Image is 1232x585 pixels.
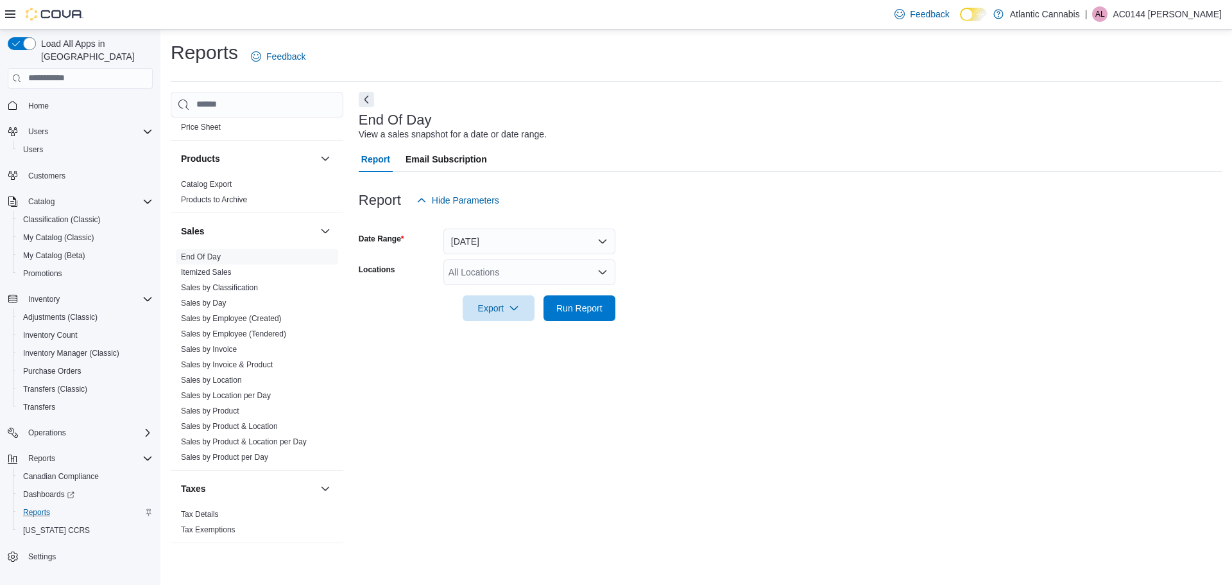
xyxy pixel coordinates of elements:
button: Promotions [13,265,158,283]
button: Catalog [3,193,158,211]
span: Promotions [18,266,153,281]
span: Dark Mode [960,21,961,22]
h3: End Of Day [359,112,432,128]
button: Transfers (Classic) [13,380,158,398]
span: Feedback [266,50,305,63]
span: Canadian Compliance [18,469,153,484]
span: My Catalog (Classic) [18,230,153,245]
span: Washington CCRS [18,523,153,538]
a: Dashboards [18,487,80,502]
button: Taxes [181,482,315,495]
a: Sales by Product & Location [181,422,278,431]
a: My Catalog (Beta) [18,248,90,263]
span: Home [23,98,153,114]
span: Catalog [28,196,55,207]
span: Inventory [28,294,60,304]
button: Export [463,295,535,321]
span: Sales by Invoice [181,344,237,354]
span: Sales by Location [181,375,242,385]
span: Dashboards [18,487,153,502]
button: Classification (Classic) [13,211,158,229]
a: Customers [23,168,71,184]
span: Adjustments (Classic) [23,312,98,322]
a: Transfers (Classic) [18,381,92,397]
button: Users [23,124,53,139]
a: End Of Day [181,252,221,261]
span: My Catalog (Beta) [23,250,85,261]
label: Locations [359,265,395,275]
a: Purchase Orders [18,363,87,379]
span: Catalog [23,194,153,209]
button: My Catalog (Beta) [13,247,158,265]
span: Home [28,101,49,111]
h3: Products [181,152,220,165]
h3: Taxes [181,482,206,495]
span: Users [28,127,48,137]
button: Users [3,123,158,141]
a: Home [23,98,54,114]
span: Reports [23,507,50,518]
a: Sales by Day [181,299,227,308]
a: [US_STATE] CCRS [18,523,95,538]
h3: Report [359,193,401,208]
a: Itemized Sales [181,268,232,277]
span: Sales by Product & Location per Day [181,437,307,447]
button: Reports [13,503,158,521]
span: Users [23,144,43,155]
button: Run Report [543,295,615,321]
span: Reports [28,453,55,464]
span: Sales by Product per Day [181,452,268,462]
a: Tax Exemptions [181,525,235,534]
span: Sales by Employee (Created) [181,313,282,324]
button: Inventory Manager (Classic) [13,344,158,362]
a: Catalog Export [181,180,232,189]
span: Email Subscription [406,146,487,172]
span: Dashboards [23,489,74,500]
span: Hide Parameters [432,194,499,207]
span: My Catalog (Beta) [18,248,153,263]
span: End Of Day [181,252,221,262]
button: Operations [3,424,158,442]
p: Atlantic Cannabis [1010,6,1080,22]
span: Price Sheet [181,122,221,132]
button: Taxes [318,481,333,496]
a: Reports [18,505,55,520]
button: Reports [23,451,60,466]
a: Sales by Product per Day [181,453,268,462]
span: Sales by Day [181,298,227,308]
span: Inventory Count [23,330,78,340]
a: Sales by Employee (Tendered) [181,329,286,338]
a: Settings [23,549,61,564]
span: Products to Archive [181,195,247,205]
span: Sales by Product & Location [181,421,278,432]
span: Transfers [23,402,55,412]
button: Users [13,141,158,159]
span: Settings [23,548,153,564]
span: Purchase Orders [23,366,81,376]
span: Canadian Compliance [23,471,99,482]
a: Price Sheet [181,123,221,132]
h3: Sales [181,225,205,238]
span: Sales by Invoice & Product [181,360,273,370]
span: Sales by Employee (Tendered) [181,329,286,339]
span: Inventory Manager (Classic) [18,345,153,361]
button: Next [359,92,374,107]
button: Operations [23,425,71,441]
span: Report [361,146,390,172]
span: Inventory Count [18,327,153,343]
div: Pricing [171,119,343,140]
div: Taxes [171,507,343,543]
button: Home [3,96,158,115]
button: Adjustments (Classic) [13,308,158,326]
button: Sales [318,223,333,239]
span: Load All Apps in [GEOGRAPHIC_DATA] [36,37,153,63]
span: Operations [28,428,66,438]
span: Reports [23,451,153,466]
a: Sales by Invoice & Product [181,360,273,369]
label: Date Range [359,234,404,244]
a: Users [18,142,48,157]
span: Run Report [556,302,603,315]
span: Transfers (Classic) [23,384,87,394]
button: Inventory [3,290,158,308]
span: Customers [28,171,65,181]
